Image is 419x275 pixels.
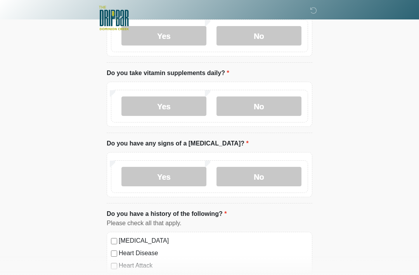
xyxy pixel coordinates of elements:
[111,238,117,244] input: [MEDICAL_DATA]
[121,96,206,116] label: Yes
[107,219,312,228] div: Please check all that apply.
[111,263,117,269] input: Heart Attack
[119,236,308,245] label: [MEDICAL_DATA]
[216,167,301,186] label: No
[121,167,206,186] label: Yes
[107,139,249,148] label: Do you have any signs of a [MEDICAL_DATA]?
[107,209,227,219] label: Do you have a history of the following?
[216,96,301,116] label: No
[107,68,229,78] label: Do you take vitamin supplements daily?
[119,261,308,270] label: Heart Attack
[99,6,129,32] img: The DRIPBaR - San Antonio Dominion Creek Logo
[111,250,117,257] input: Heart Disease
[119,249,308,258] label: Heart Disease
